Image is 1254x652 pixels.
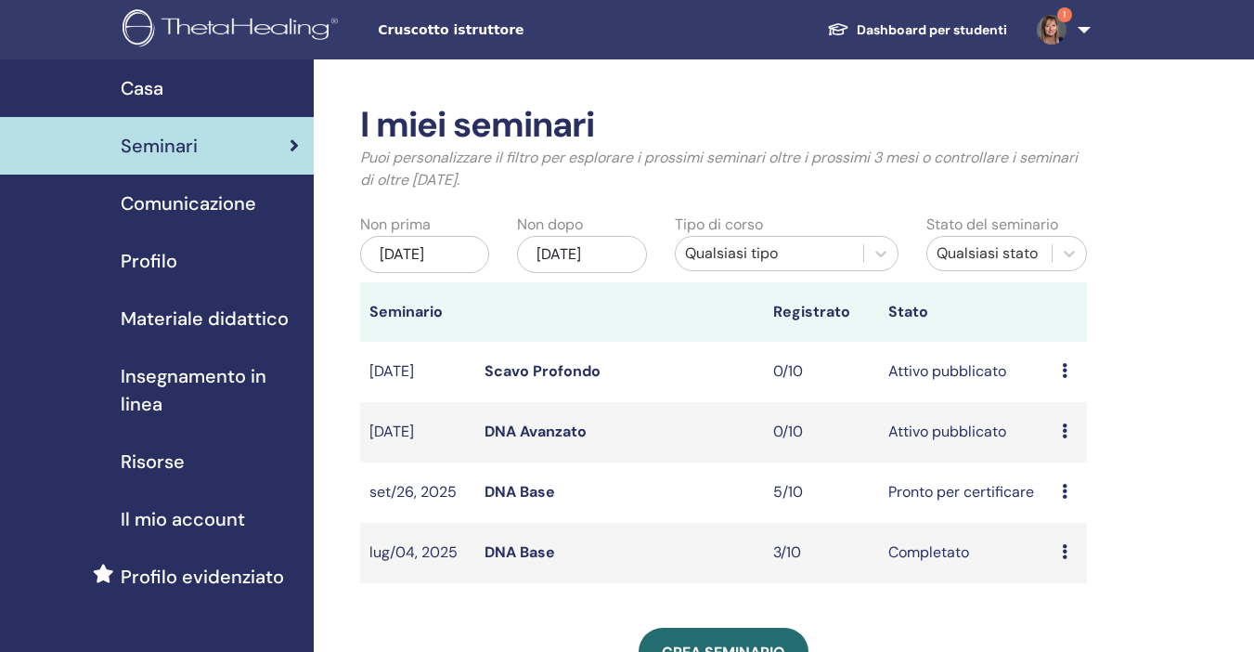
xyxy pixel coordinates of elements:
[121,132,198,160] span: Seminari
[360,463,475,523] td: set/26, 2025
[121,189,256,217] span: Comunicazione
[517,236,646,273] div: [DATE]
[1037,15,1067,45] img: default.jpg
[764,463,879,523] td: 5/10
[812,13,1022,47] a: Dashboard per studenti
[360,523,475,583] td: lug/04, 2025
[485,361,601,381] a: Scavo Profondo
[360,147,1087,191] p: Puoi personalizzare il filtro per esplorare i prossimi seminari oltre i prossimi 3 mesi o control...
[926,214,1058,236] label: Stato del seminario
[378,20,656,40] span: Cruscotto istruttore
[764,402,879,463] td: 0/10
[121,448,185,476] span: Risorse
[827,21,849,37] img: graduation-cap-white.svg
[360,236,489,273] div: [DATE]
[675,214,763,236] label: Tipo di corso
[121,305,289,333] span: Materiale didattico
[121,563,284,591] span: Profilo evidenziato
[764,523,879,583] td: 3/10
[685,242,854,265] div: Qualsiasi tipo
[879,402,1052,463] td: Attivo pubblicato
[121,74,163,102] span: Casa
[360,104,1087,147] h2: I miei seminari
[485,422,587,441] a: DNA Avanzato
[360,342,475,402] td: [DATE]
[879,282,1052,342] th: Stato
[485,542,555,562] a: DNA Base
[123,9,344,51] img: logo.png
[937,242,1042,265] div: Qualsiasi stato
[121,505,245,533] span: Il mio account
[121,247,177,275] span: Profilo
[879,523,1052,583] td: Completato
[121,362,299,418] span: Insegnamento in linea
[879,463,1052,523] td: Pronto per certificare
[764,342,879,402] td: 0/10
[360,214,431,236] label: Non prima
[485,482,555,502] a: DNA Base
[1057,7,1072,22] span: 1
[360,282,475,342] th: Seminario
[517,214,583,236] label: Non dopo
[879,342,1052,402] td: Attivo pubblicato
[360,402,475,463] td: [DATE]
[764,282,879,342] th: Registrato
